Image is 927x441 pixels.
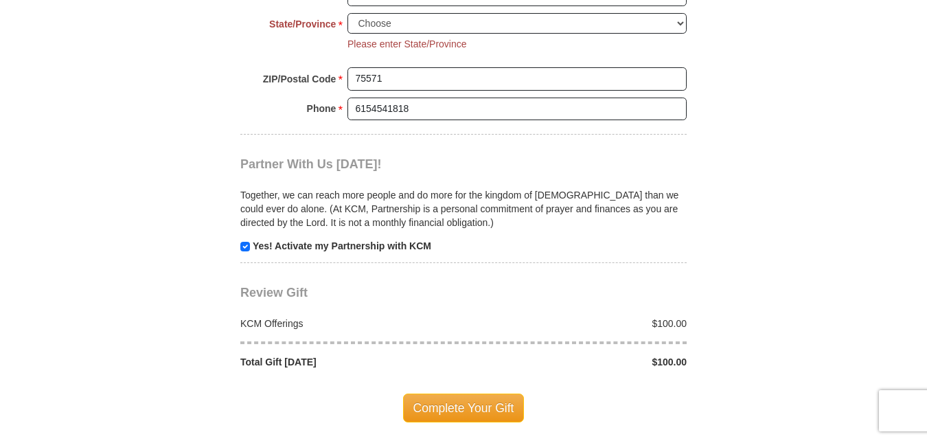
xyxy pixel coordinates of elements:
div: Total Gift [DATE] [233,355,464,369]
div: KCM Offerings [233,317,464,330]
div: $100.00 [463,355,694,369]
span: Complete Your Gift [403,394,525,422]
strong: Phone [307,99,336,118]
span: Review Gift [240,286,308,299]
strong: Yes! Activate my Partnership with KCM [253,240,431,251]
div: $100.00 [463,317,694,330]
strong: State/Province [269,14,336,34]
p: Together, we can reach more people and do more for the kingdom of [DEMOGRAPHIC_DATA] than we coul... [240,188,687,229]
li: Please enter State/Province [347,37,467,51]
strong: ZIP/Postal Code [263,69,336,89]
span: Partner With Us [DATE]! [240,157,382,171]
